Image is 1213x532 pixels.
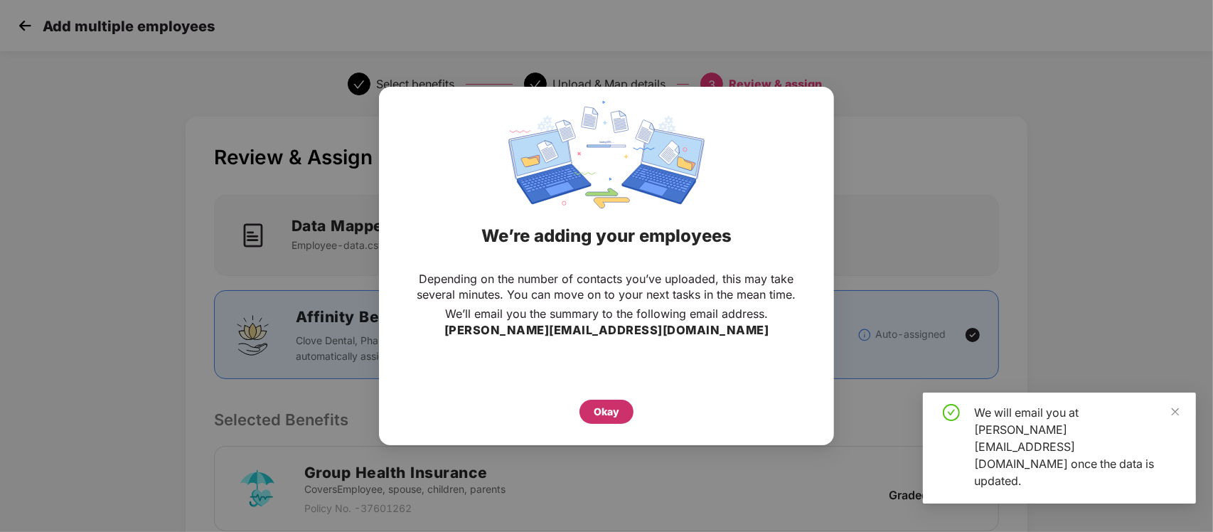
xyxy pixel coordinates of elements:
[943,404,960,421] span: check-circle
[1170,407,1180,417] span: close
[594,404,619,420] div: Okay
[445,306,768,321] p: We’ll email you the summary to the following email address.
[974,404,1179,489] div: We will email you at [PERSON_NAME][EMAIL_ADDRESS][DOMAIN_NAME] once the data is updated.
[407,271,806,302] p: Depending on the number of contacts you’ve uploaded, this may take several minutes. You can move ...
[508,101,705,208] img: svg+xml;base64,PHN2ZyBpZD0iRGF0YV9zeW5jaW5nIiB4bWxucz0iaHR0cDovL3d3dy53My5vcmcvMjAwMC9zdmciIHdpZH...
[397,208,816,264] div: We’re adding your employees
[444,321,769,340] h3: [PERSON_NAME][EMAIL_ADDRESS][DOMAIN_NAME]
